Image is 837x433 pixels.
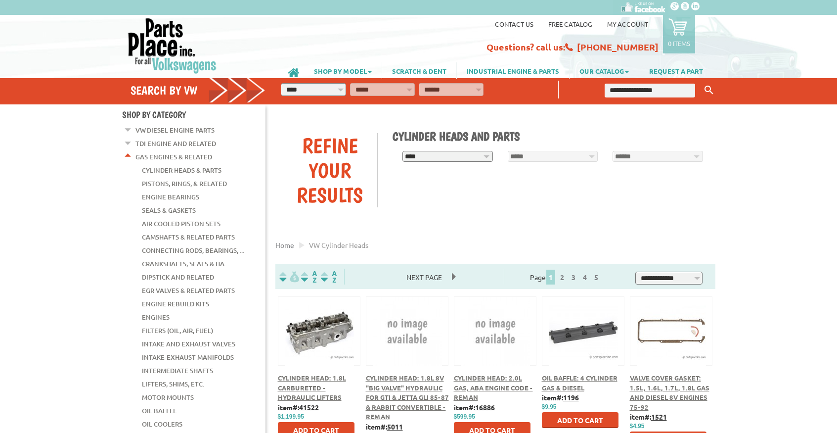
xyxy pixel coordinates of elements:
a: Filters (Oil, Air, Fuel) [142,324,213,337]
button: Keyword Search [702,82,716,98]
a: Free Catalog [548,20,592,28]
a: TDI Engine and Related [135,137,216,150]
a: Home [275,241,294,249]
span: VW cylinder heads [309,241,368,249]
a: Engine Rebuild Kits [142,297,209,310]
img: Parts Place Inc! [127,17,218,74]
u: 1196 [563,393,579,402]
a: Valve Cover Gasket: 1.5L, 1.6L, 1.7L, 1.8L Gas and Diesel 8V Engines 75-92 [630,374,709,411]
a: Camshafts & Related Parts [142,231,235,243]
a: Pistons, Rings, & Related [142,177,227,190]
a: Seals & Gaskets [142,204,196,217]
a: 0 items [663,15,695,53]
div: Refine Your Results [283,133,378,207]
u: 16886 [475,403,495,412]
a: My Account [607,20,648,28]
a: Oil Baffle: 4 Cylinder Gas & Diesel [542,374,617,392]
a: 3 [569,273,578,282]
span: $4.95 [630,423,645,430]
img: filterpricelow.svg [279,271,299,283]
span: $599.95 [454,413,475,420]
a: Gas Engines & Related [135,150,212,163]
a: Intake-Exhaust Manifolds [142,351,234,364]
a: Oil Coolers [142,418,182,431]
a: Intermediate Shafts [142,364,213,377]
p: 0 items [668,39,690,48]
button: Add to Cart [542,412,618,428]
b: item#: [454,403,495,412]
a: Engines [142,311,170,324]
a: Crankshafts, Seals & Ha... [142,257,229,270]
h1: Cylinder Heads and Parts [393,129,708,144]
b: item#: [542,393,579,402]
span: 1 [546,270,555,285]
a: Dipstick and Related [142,271,214,284]
a: Next Page [396,273,452,282]
span: $9.95 [542,403,557,410]
h4: Shop By Category [122,109,265,120]
span: Add to Cart [557,416,603,425]
a: Air Cooled Piston Sets [142,217,220,230]
b: item#: [278,403,319,412]
a: OUR CATALOG [570,62,639,79]
a: 4 [580,273,589,282]
a: Oil Baffle [142,404,177,417]
a: Motor Mounts [142,391,194,404]
a: Engine Bearings [142,191,199,203]
u: 5011 [387,422,403,431]
a: Cylinder Heads & Parts [142,164,221,177]
a: EGR Valves & Related Parts [142,284,235,297]
a: 2 [558,273,567,282]
a: 5 [592,273,601,282]
div: Page [504,269,627,285]
a: Cylinder Head: 1.8L 8V "big valve" hydraulic for GTI & Jetta GLI 85-87 & Rabbit Convertible - Reman [366,374,449,421]
a: Cylinder Head: 2.0L Gas, ABA Engine Code - Reman [454,374,533,401]
img: Sort by Headline [299,271,319,283]
a: REQUEST A PART [639,62,713,79]
a: SHOP BY MODEL [304,62,382,79]
a: VW Diesel Engine Parts [135,124,215,137]
a: Intake and Exhaust Valves [142,337,235,350]
a: Cylinder Head: 1.8L Carbureted - Hydraulic Lifters [278,374,346,401]
a: INDUSTRIAL ENGINE & PARTS [457,62,569,79]
a: Contact us [495,20,533,28]
b: item#: [630,412,667,421]
a: Lifters, Shims, Etc. [142,378,204,390]
img: Sort by Sales Rank [319,271,339,283]
u: 41522 [299,403,319,412]
h4: Search by VW [131,83,266,97]
b: item#: [366,422,403,431]
span: $1,199.95 [278,413,304,420]
a: Connecting Rods, Bearings, ... [142,244,244,257]
u: 1521 [651,412,667,421]
a: SCRATCH & DENT [382,62,456,79]
span: Next Page [396,270,452,285]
